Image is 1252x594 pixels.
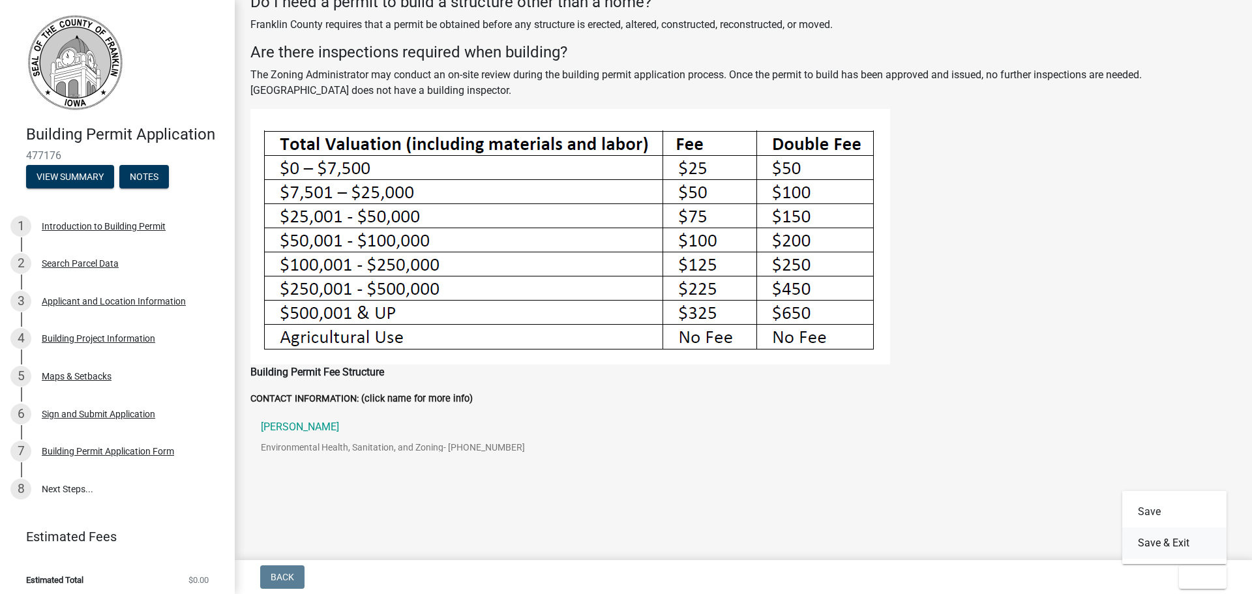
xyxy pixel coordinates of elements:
[42,447,174,456] div: Building Permit Application Form
[250,67,1236,98] p: The Zoning Administrator may conduct an on-site review during the building permit application pro...
[10,404,31,424] div: 6
[10,328,31,349] div: 4
[42,297,186,306] div: Applicant and Location Information
[26,165,114,188] button: View Summary
[188,576,209,584] span: $0.00
[10,524,214,550] a: Estimated Fees
[42,222,166,231] div: Introduction to Building Permit
[26,576,83,584] span: Estimated Total
[1122,491,1227,564] div: Exit
[10,291,31,312] div: 3
[26,149,209,162] span: 477176
[1122,496,1227,527] button: Save
[261,422,525,432] p: [PERSON_NAME]
[10,366,31,387] div: 5
[443,442,525,453] span: - [PHONE_NUMBER]
[10,479,31,499] div: 8
[250,109,890,364] img: Building_Permit_Fee_Structure_25380545-1d4d-435b-9c6d-8bcf9768cd0e.png
[42,334,155,343] div: Building Project Information
[261,443,546,452] p: Environmental Health, Sanitation, and Zoning
[1189,572,1208,582] span: Exit
[42,259,119,268] div: Search Parcel Data
[271,572,294,582] span: Back
[250,43,1236,62] h4: Are there inspections required when building?
[1122,527,1227,559] button: Save & Exit
[1179,565,1227,589] button: Exit
[26,172,114,183] wm-modal-confirm: Summary
[250,366,384,378] strong: Building Permit Fee Structure
[10,216,31,237] div: 1
[119,172,169,183] wm-modal-confirm: Notes
[119,165,169,188] button: Notes
[26,14,124,111] img: Franklin County, Iowa
[42,409,155,419] div: Sign and Submit Application
[250,17,1236,33] p: Franklin County requires that a permit be obtained before any structure is erected, altered, cons...
[260,565,305,589] button: Back
[26,125,224,144] h4: Building Permit Application
[10,253,31,274] div: 2
[42,372,112,381] div: Maps & Setbacks
[250,411,1236,473] a: [PERSON_NAME]Environmental Health, Sanitation, and Zoning- [PHONE_NUMBER]
[250,394,473,404] label: CONTACT INFORMATION: (click name for more info)
[10,441,31,462] div: 7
